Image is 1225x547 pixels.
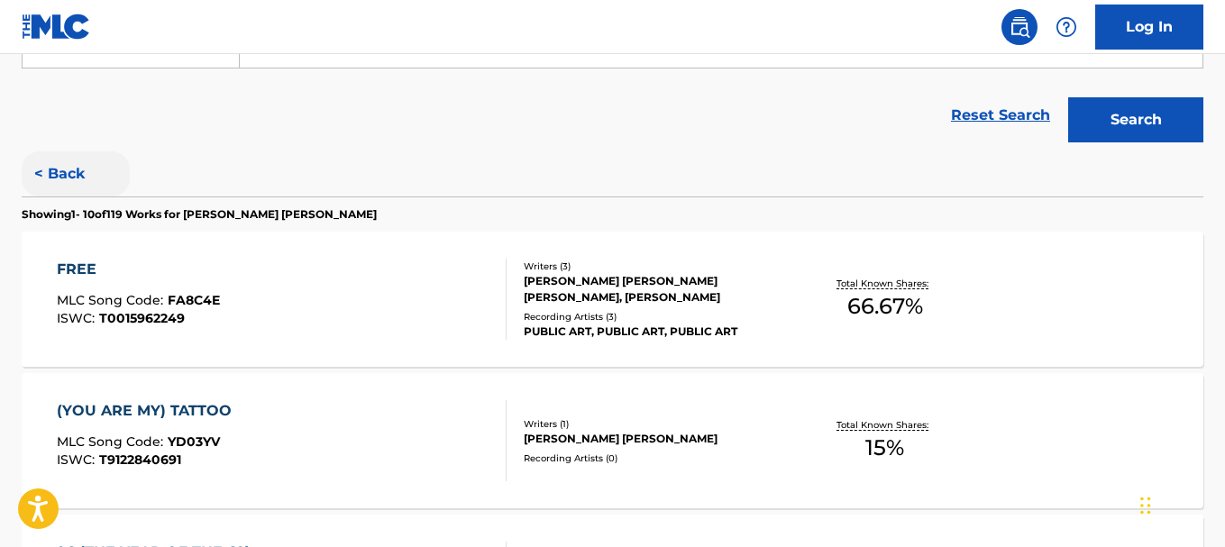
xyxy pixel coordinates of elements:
div: (YOU ARE MY) TATTOO [57,400,241,422]
span: 66.67 % [847,290,923,323]
div: Writers ( 3 ) [524,260,787,273]
a: Log In [1095,5,1203,50]
div: [PERSON_NAME] [PERSON_NAME] [PERSON_NAME], [PERSON_NAME] [524,273,787,305]
span: T0015962249 [99,310,185,326]
a: (YOU ARE MY) TATTOOMLC Song Code:YD03YVISWC:T9122840691Writers (1)[PERSON_NAME] [PERSON_NAME]Reco... [22,373,1203,508]
a: FREEMLC Song Code:FA8C4EISWC:T0015962249Writers (3)[PERSON_NAME] [PERSON_NAME] [PERSON_NAME], [PE... [22,232,1203,367]
span: ISWC : [57,451,99,468]
div: Recording Artists ( 0 ) [524,451,787,465]
a: Reset Search [942,96,1059,135]
form: Search Form [22,23,1203,151]
div: [PERSON_NAME] [PERSON_NAME] [524,431,787,447]
div: FREE [57,259,220,280]
a: Public Search [1001,9,1038,45]
button: Search [1068,97,1203,142]
span: FA8C4E [168,292,220,308]
img: help [1056,16,1077,38]
span: T9122840691 [99,451,181,468]
img: MLC Logo [22,14,91,40]
iframe: Chat Widget [1135,460,1225,547]
p: Total Known Shares: [836,277,933,290]
div: PUBLIC ART, PUBLIC ART, PUBLIC ART [524,324,787,340]
span: 15 % [865,432,904,464]
div: Help [1048,9,1084,45]
div: Arrastrar [1140,479,1151,533]
div: Widget de chat [1135,460,1225,547]
span: MLC Song Code : [57,292,168,308]
button: < Back [22,151,130,196]
span: MLC Song Code : [57,433,168,450]
p: Total Known Shares: [836,418,933,432]
span: ISWC : [57,310,99,326]
p: Showing 1 - 10 of 119 Works for [PERSON_NAME] [PERSON_NAME] [22,206,377,223]
div: Writers ( 1 ) [524,417,787,431]
span: YD03YV [168,433,220,450]
div: Recording Artists ( 3 ) [524,310,787,324]
img: search [1009,16,1030,38]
